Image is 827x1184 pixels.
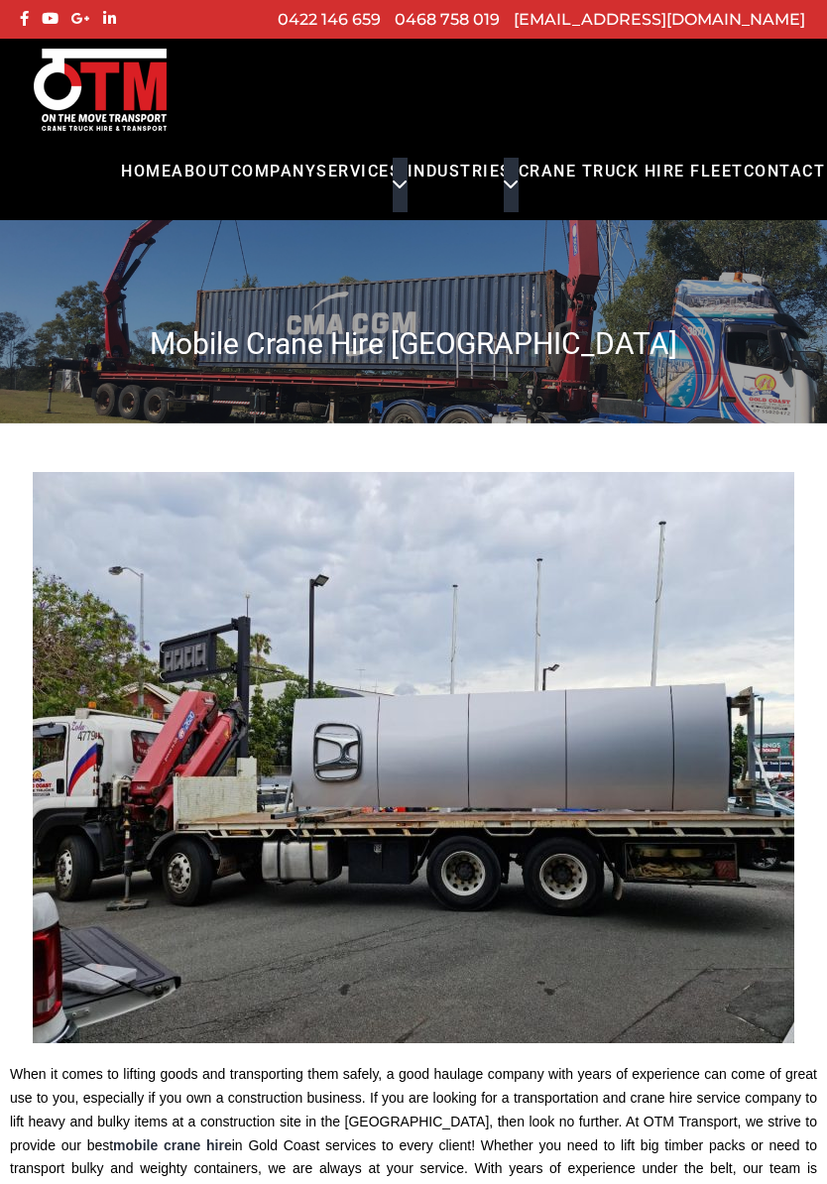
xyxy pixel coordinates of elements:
a: [EMAIL_ADDRESS][DOMAIN_NAME] [514,10,805,29]
a: About [172,158,231,212]
a: Home [121,158,172,212]
a: Crane Truck Hire Fleet [519,158,744,212]
a: Industries [408,158,512,212]
img: Mobile Crane Hire Gold Coast [33,472,794,1043]
a: 0468 758 019 [395,10,500,29]
a: Services [316,158,401,212]
a: 0422 146 659 [278,10,381,29]
img: Otmtransport [30,47,171,133]
a: Contact [744,158,826,212]
a: COMPANY [231,158,317,212]
a: mobile crane hire [113,1137,232,1153]
h1: Mobile Crane Hire [GEOGRAPHIC_DATA] [15,324,812,363]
